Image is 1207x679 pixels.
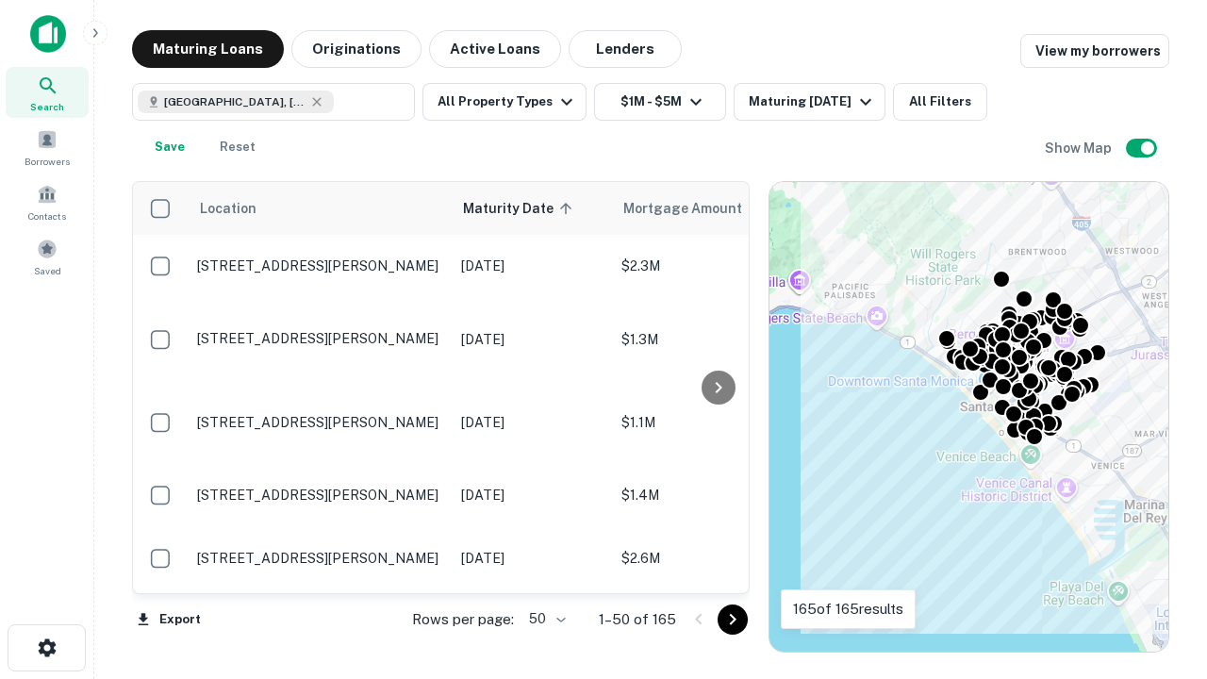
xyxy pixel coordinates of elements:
span: Search [30,99,64,114]
p: [DATE] [461,412,603,433]
div: 0 0 [769,182,1168,652]
p: [STREET_ADDRESS][PERSON_NAME] [197,330,442,347]
button: Originations [291,30,422,68]
img: capitalize-icon.png [30,15,66,53]
p: [STREET_ADDRESS][PERSON_NAME] [197,550,442,567]
span: Maturity Date [463,197,578,220]
a: Contacts [6,176,89,227]
p: 1–50 of 165 [599,608,676,631]
button: Active Loans [429,30,561,68]
p: [DATE] [461,256,603,276]
button: Go to next page [718,604,748,635]
p: [STREET_ADDRESS][PERSON_NAME] [197,487,442,504]
p: $1.4M [621,485,810,505]
th: Location [188,182,452,235]
iframe: Chat Widget [1113,528,1207,619]
div: 50 [521,605,569,633]
p: Rows per page: [412,608,514,631]
p: [DATE] [461,485,603,505]
button: Save your search to get updates of matches that match your search criteria. [140,128,200,166]
a: Search [6,67,89,118]
p: [STREET_ADDRESS][PERSON_NAME] [197,257,442,274]
button: Maturing Loans [132,30,284,68]
p: $2.3M [621,256,810,276]
p: [DATE] [461,329,603,350]
span: Mortgage Amount [623,197,767,220]
p: $1.1M [621,412,810,433]
th: Mortgage Amount [612,182,819,235]
p: [STREET_ADDRESS][PERSON_NAME] [197,414,442,431]
a: Borrowers [6,122,89,173]
th: Maturity Date [452,182,612,235]
button: All Filters [893,83,987,121]
p: $1.3M [621,329,810,350]
button: Export [132,605,206,634]
span: Location [199,197,256,220]
p: 165 of 165 results [793,598,903,621]
a: View my borrowers [1020,34,1169,68]
p: [DATE] [461,548,603,569]
span: [GEOGRAPHIC_DATA], [GEOGRAPHIC_DATA], [GEOGRAPHIC_DATA] [164,93,306,110]
span: Borrowers [25,154,70,169]
button: Reset [207,128,268,166]
h6: Show Map [1045,138,1115,158]
p: $2.6M [621,548,810,569]
span: Contacts [28,208,66,224]
div: Maturing [DATE] [749,91,877,113]
span: Saved [34,263,61,278]
button: Maturing [DATE] [734,83,885,121]
button: $1M - $5M [594,83,726,121]
button: All Property Types [422,83,587,121]
button: Lenders [569,30,682,68]
a: Saved [6,231,89,282]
